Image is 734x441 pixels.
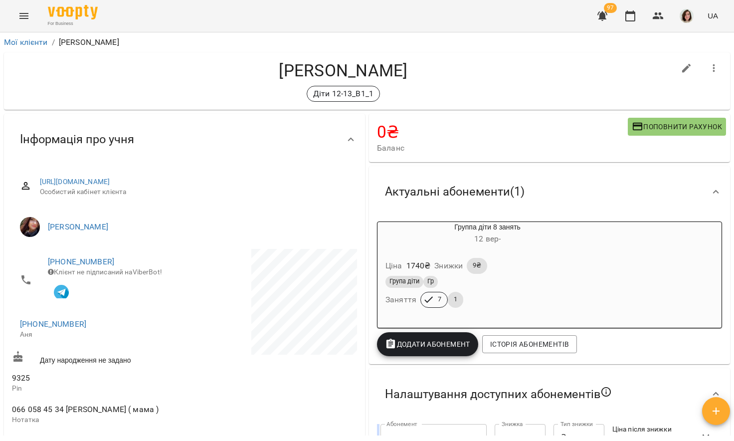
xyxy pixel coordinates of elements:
[385,338,470,350] span: Додати Абонемент
[12,415,183,425] p: Нотатка
[385,184,525,200] span: Актуальні абонементи ( 1 )
[377,222,597,320] button: Группа діти 8 занять12 вер- Ціна1740₴Знижки9₴Група дітиГрЗаняття71
[48,20,98,27] span: For Business
[385,386,612,402] span: Налаштування доступних абонементів
[12,60,675,81] h4: [PERSON_NAME]
[59,36,119,48] p: [PERSON_NAME]
[54,285,69,300] img: Telegram
[48,5,98,19] img: Voopty Logo
[48,257,114,266] a: [PHONE_NUMBER]
[4,36,730,48] nav: breadcrumb
[406,260,431,272] p: 1740 ₴
[482,335,577,353] button: Історія абонементів
[12,384,183,394] p: Pin
[604,3,617,13] span: 97
[12,405,159,414] span: 066 058 45 34 [PERSON_NAME] ( мама )
[48,268,162,276] span: Клієнт не підписаний на ViberBot!
[632,121,722,133] span: Поповнити рахунок
[20,330,175,340] p: Аня
[369,368,730,420] div: Налаштування доступних абонементів
[385,293,416,307] h6: Заняття
[612,424,693,435] h6: Ціна після знижки
[4,114,365,165] div: Інформація про учня
[448,295,463,304] span: 1
[12,4,36,28] button: Menu
[377,222,597,246] div: Группа діти 8 занять
[385,277,423,286] span: Група діти
[467,261,487,270] span: 9₴
[680,9,694,23] img: 131747306c681abe6e6e4adf7982eed8.png
[434,259,463,273] h6: Знижки
[708,10,718,21] span: UA
[48,277,75,304] button: Клієнт підписаний на VooptyBot
[40,187,349,197] span: Особистий кабінет клієнта
[48,222,108,231] a: [PERSON_NAME]
[474,234,501,243] span: 12 вер -
[313,88,373,100] p: Діти 12-13_B1_1
[10,349,184,367] div: Дату народження не задано
[385,259,402,273] h6: Ціна
[490,338,569,350] span: Історія абонементів
[704,6,722,25] button: UA
[432,295,447,304] span: 7
[20,132,134,147] span: Інформація про учня
[52,36,55,48] li: /
[377,122,628,142] h4: 0 ₴
[12,372,183,384] span: 9325
[628,118,726,136] button: Поповнити рахунок
[4,37,48,47] a: Мої клієнти
[369,166,730,218] div: Актуальні абонементи(1)
[423,277,438,286] span: Гр
[40,178,110,186] a: [URL][DOMAIN_NAME]
[377,332,478,356] button: Додати Абонемент
[307,86,380,102] div: Діти 12-13_B1_1
[20,217,40,237] img: Олена Старченко
[600,386,612,398] svg: Якщо не обрано жодного, клієнт зможе побачити всі публічні абонементи
[20,319,86,329] a: [PHONE_NUMBER]
[377,142,628,154] span: Баланс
